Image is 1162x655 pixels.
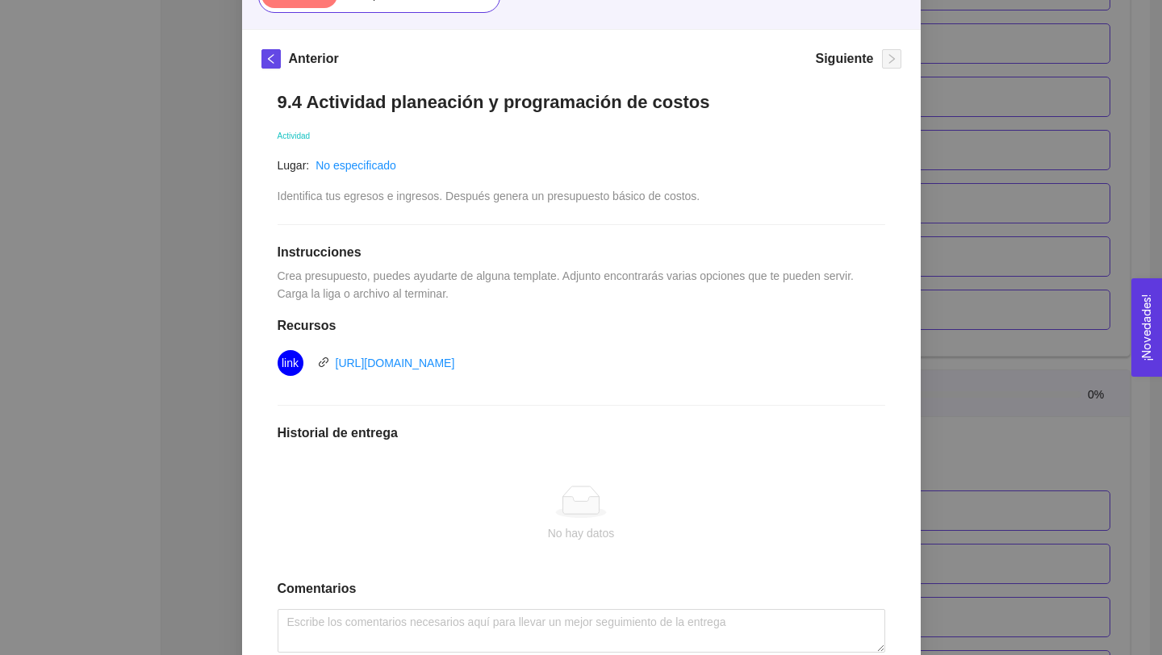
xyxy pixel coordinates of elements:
h1: Instrucciones [278,244,885,261]
a: No especificado [316,159,396,172]
span: left [262,53,280,65]
div: No hay datos [290,524,872,542]
h5: Siguiente [815,49,873,69]
h5: Anterior [289,49,339,69]
span: link [282,350,299,376]
span: Actividad [278,131,311,140]
span: Identifica tus egresos e ingresos. Después genera un presupuesto básico de costos. [278,190,700,202]
a: [URL][DOMAIN_NAME] [336,357,455,369]
button: Open Feedback Widget [1131,278,1162,377]
button: right [882,49,901,69]
span: Crea presupuesto, puedes ayudarte de alguna template. Adjunto encontrarás varias opciones que te ... [278,269,857,300]
h1: 9.4 Actividad planeación y programación de costos [278,91,885,113]
h1: Recursos [278,318,885,334]
h1: Comentarios [278,581,885,597]
button: left [261,49,281,69]
article: Lugar: [278,156,310,174]
h1: Historial de entrega [278,425,885,441]
span: link [318,357,329,368]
